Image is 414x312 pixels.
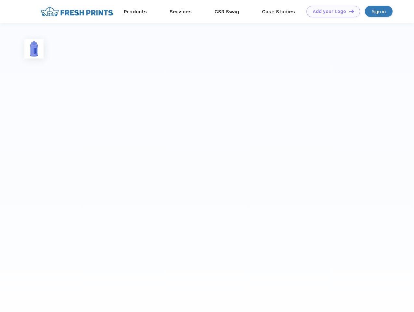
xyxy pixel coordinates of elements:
a: Sign in [365,6,393,17]
img: func=resize&h=100 [24,39,44,58]
img: DT [349,9,354,13]
img: fo%20logo%202.webp [39,6,115,17]
div: Sign in [372,8,386,15]
div: Add your Logo [313,9,346,14]
a: Products [124,9,147,15]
